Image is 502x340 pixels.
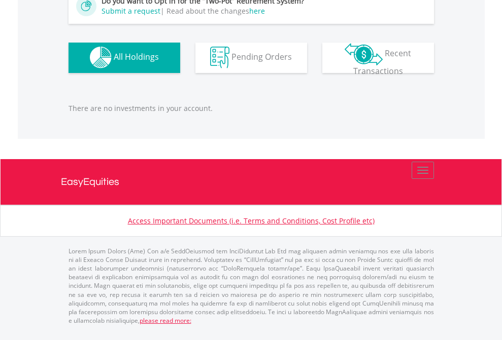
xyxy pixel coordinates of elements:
span: Pending Orders [231,51,292,62]
span: All Holdings [114,51,159,62]
img: pending_instructions-wht.png [210,47,229,68]
button: Recent Transactions [322,43,434,73]
p: There are no investments in your account. [69,103,434,114]
button: All Holdings [69,43,180,73]
img: holdings-wht.png [90,47,112,68]
div: | Read about the changes [76,6,426,16]
img: transactions-zar-wht.png [345,43,383,65]
button: Pending Orders [195,43,307,73]
a: EasyEquities [61,159,442,205]
p: Lorem Ipsum Dolors (Ame) Con a/e SeddOeiusmod tem InciDiduntut Lab Etd mag aliquaen admin veniamq... [69,247,434,325]
a: here [249,6,265,16]
a: please read more: [140,316,191,325]
a: Submit a request [102,6,160,16]
span: Recent Transactions [353,48,412,77]
a: Access Important Documents (i.e. Terms and Conditions, Cost Profile etc) [128,216,375,225]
